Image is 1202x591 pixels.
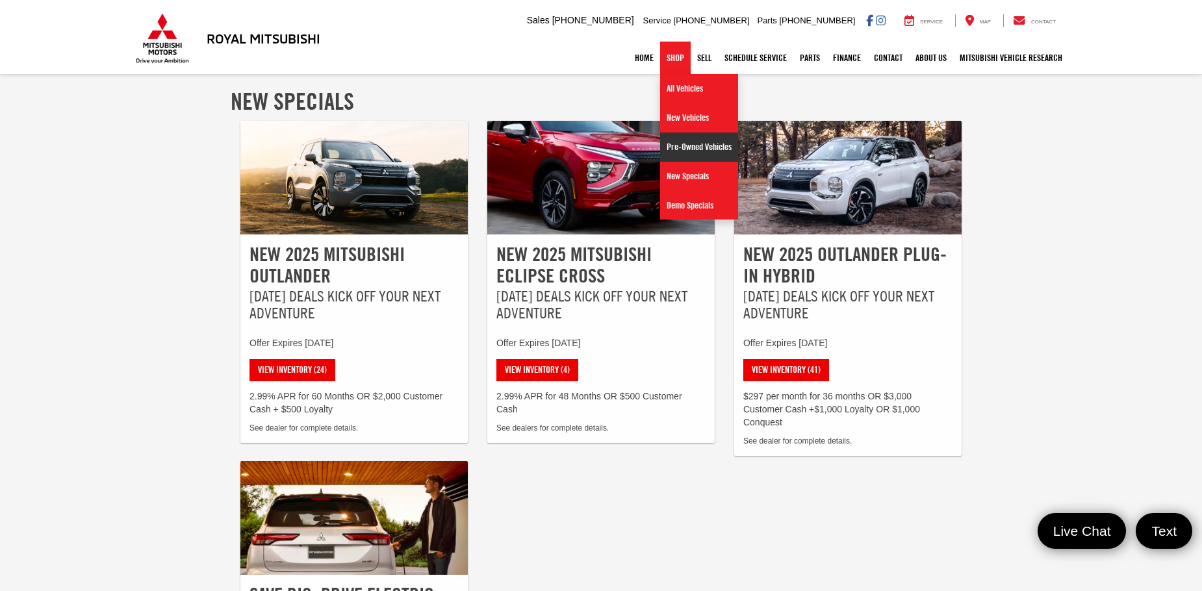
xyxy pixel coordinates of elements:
a: View Inventory (24) [249,359,335,381]
span: [PHONE_NUMBER] [674,16,750,25]
a: New Vehicles [660,103,738,132]
h3: [DATE] Deals Kick Off Your Next Adventure [249,288,459,322]
span: Service [643,16,671,25]
a: New Specials [660,162,738,191]
p: See dealers for complete details. [496,423,706,434]
a: About Us [909,42,953,74]
a: Mitsubishi Vehicle Research [953,42,1069,74]
span: [PHONE_NUMBER] [552,15,634,25]
h2: New 2025 Mitsubishi Outlander [249,244,459,286]
a: Text [1136,513,1192,549]
span: Contact [1031,19,1056,25]
img: Save Big. Drive Electric. [240,461,468,575]
a: View Inventory (4) [496,359,578,381]
a: All Vehicles [660,74,738,103]
p: 2.99% APR for 48 Months OR $500 Customer Cash [496,390,706,416]
p: Offer Expires [DATE] [496,337,706,350]
h3: [DATE] Deals Kick Off Your Next Adventure [743,288,953,322]
a: Finance [826,42,867,74]
a: Service [895,14,953,27]
p: See dealer for complete details. [249,423,459,434]
img: New 2025 Mitsubishi Eclipse Cross [487,121,715,234]
p: 2.99% APR for 60 Months OR $2,000 Customer Cash + $500 Loyalty [249,390,459,416]
a: Parts: Opens in a new tab [793,42,826,74]
a: Contact [867,42,909,74]
img: Mitsubishi [133,13,192,64]
span: Map [980,19,991,25]
h3: Royal Mitsubishi [207,31,320,45]
span: Live Chat [1047,522,1118,540]
span: [PHONE_NUMBER] [779,16,855,25]
a: Schedule Service: Opens in a new tab [718,42,793,74]
img: New 2025 Outlander Plug-In Hybrid [734,121,962,234]
a: Home [628,42,660,74]
span: Text [1145,522,1183,540]
span: Service [920,19,943,25]
h1: New Specials [231,88,971,114]
p: Offer Expires [DATE] [743,337,953,350]
a: Shop [660,42,691,74]
h2: New 2025 Mitsubishi Eclipse Cross [496,244,706,286]
span: Sales [527,15,550,25]
a: Live Chat [1038,513,1127,549]
a: Pre-Owned Vehicles [660,132,738,162]
p: $297 per month for 36 months OR $3,000 Customer Cash +$1,000 Loyalty OR $1,000 Conquest [743,390,953,429]
p: See dealer for complete details. [743,436,953,447]
a: Facebook: Click to visit our Facebook page [866,15,873,25]
a: Sell [691,42,718,74]
a: Map [955,14,1001,27]
span: Parts [757,16,776,25]
a: Demo Specials [660,191,738,220]
a: Instagram: Click to visit our Instagram page [876,15,886,25]
h2: New 2025 Outlander Plug-In Hybrid [743,244,953,286]
img: New 2025 Mitsubishi Outlander [240,121,468,234]
a: Contact [1003,14,1066,27]
a: View Inventory (41) [743,359,829,381]
p: Offer Expires [DATE] [249,337,459,350]
h3: [DATE] Deals Kick Off Your Next Adventure [496,288,706,322]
